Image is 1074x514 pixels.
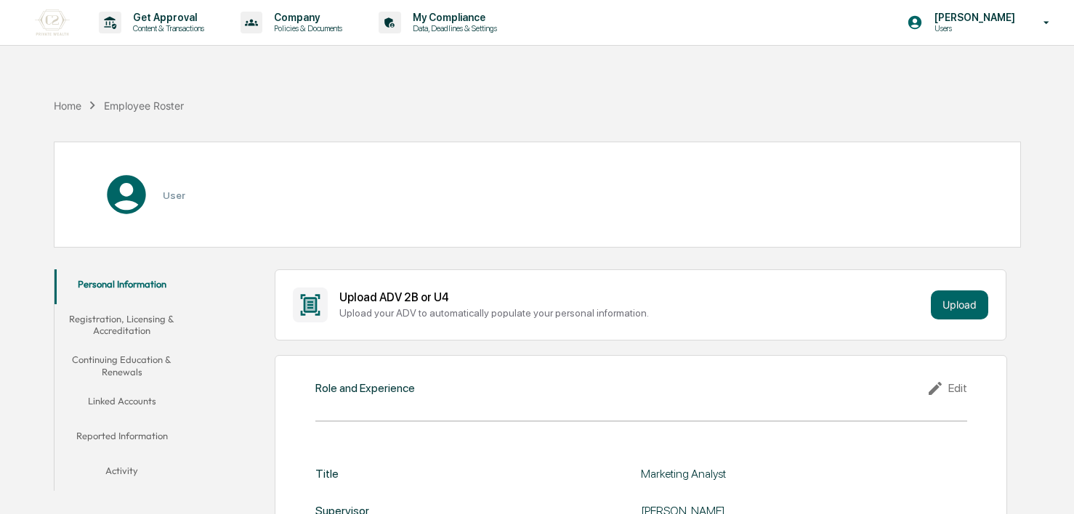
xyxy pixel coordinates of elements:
div: Marketing Analyst [641,467,967,481]
p: My Compliance [401,12,504,23]
p: Content & Transactions [121,23,211,33]
p: [PERSON_NAME] [923,12,1022,23]
div: Home [54,99,81,112]
p: Get Approval [121,12,211,23]
button: Upload [931,290,988,319]
button: Continuing Education & Renewals [54,345,189,386]
div: Employee Roster [104,99,184,112]
button: Reported Information [54,421,189,456]
p: Users [923,23,1022,33]
h3: User [163,189,185,201]
img: logo [35,9,70,36]
div: Title [315,467,339,481]
div: Edit [926,380,967,397]
div: Role and Experience [315,381,415,395]
p: Data, Deadlines & Settings [401,23,504,33]
div: Upload your ADV to automatically populate your personal information. [339,307,924,319]
button: Linked Accounts [54,386,189,421]
button: Activity [54,456,189,491]
button: Registration, Licensing & Accreditation [54,304,189,346]
div: secondary tabs example [54,269,189,491]
div: Upload ADV 2B or U4 [339,290,924,304]
p: Company [262,12,350,23]
p: Policies & Documents [262,23,350,33]
button: Personal Information [54,269,189,304]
